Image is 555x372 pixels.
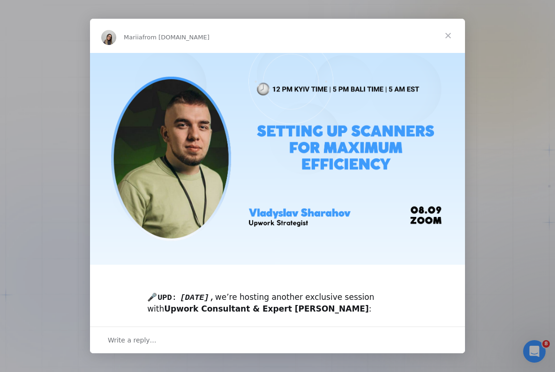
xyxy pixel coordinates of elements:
span: Mariia [124,34,142,41]
div: 🎤 we’re hosting another exclusive session with : [147,281,408,314]
b: Upwork Consultant & Expert [PERSON_NAME] [164,304,369,313]
span: Close [431,19,465,52]
div: Open conversation and reply [90,327,465,353]
img: Profile image for Mariia [101,30,116,45]
code: UPD: [157,293,177,303]
span: from [DOMAIN_NAME] [142,34,210,41]
code: , [210,293,215,303]
code: [DATE] [180,293,209,303]
span: Write a reply… [108,334,157,346]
